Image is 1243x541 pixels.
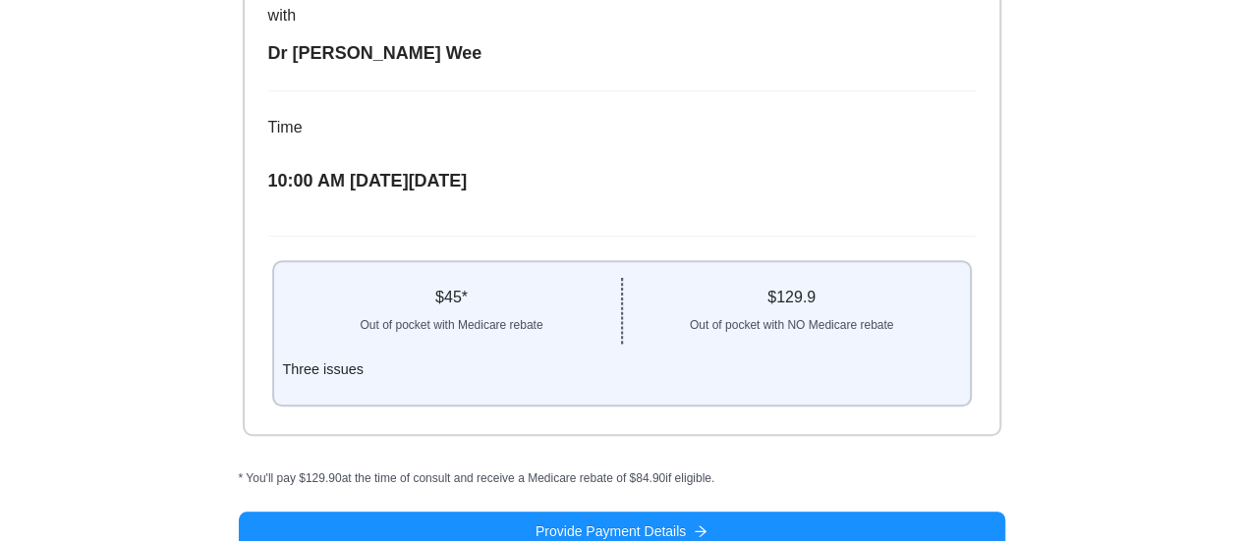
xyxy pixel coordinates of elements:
div: with [268,3,976,27]
p: Time [268,115,976,139]
p: 10:00 AM [DATE][DATE] [268,167,976,194]
div: * You'll pay $ 129.90 at the time of consult and receive a Medicare rebate of $ 84.90 if eligible. [239,469,1005,488]
div: Dr [PERSON_NAME] Wee [268,39,976,67]
div: Three issues [282,358,960,381]
span: arrow-right [694,524,707,540]
div: $ 129.9 [623,286,961,309]
div: $ 45 * [282,286,620,309]
div: Out of pocket with Medicare rebate [282,309,620,335]
div: Out of pocket with NO Medicare rebate [623,309,961,335]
